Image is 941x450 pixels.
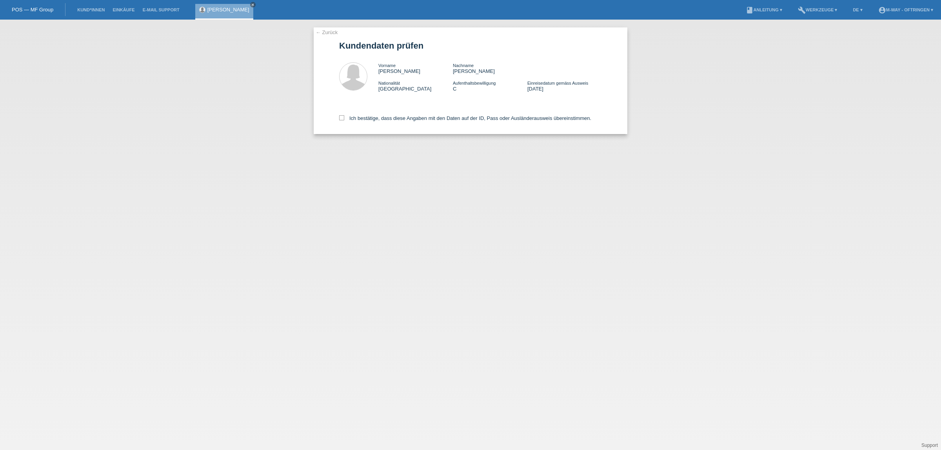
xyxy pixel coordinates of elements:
[849,7,866,12] a: DE ▾
[378,81,400,85] span: Nationalität
[527,80,602,92] div: [DATE]
[453,81,496,85] span: Aufenthaltsbewilligung
[73,7,109,12] a: Kund*innen
[453,80,527,92] div: C
[453,63,474,68] span: Nachname
[316,29,338,35] a: ← Zurück
[251,3,255,7] i: close
[339,115,591,121] label: Ich bestätige, dass diese Angaben mit den Daten auf der ID, Pass oder Ausländerausweis übereinsti...
[874,7,937,12] a: account_circlem-way - Oftringen ▾
[12,7,53,13] a: POS — MF Group
[109,7,138,12] a: Einkäufe
[794,7,841,12] a: buildWerkzeuge ▾
[527,81,588,85] span: Einreisedatum gemäss Ausweis
[207,7,249,13] a: [PERSON_NAME]
[742,7,786,12] a: bookAnleitung ▾
[250,2,256,7] a: close
[378,63,396,68] span: Vorname
[378,62,453,74] div: [PERSON_NAME]
[878,6,886,14] i: account_circle
[921,443,938,448] a: Support
[453,62,527,74] div: [PERSON_NAME]
[746,6,754,14] i: book
[339,41,602,51] h1: Kundendaten prüfen
[139,7,183,12] a: E-Mail Support
[798,6,806,14] i: build
[378,80,453,92] div: [GEOGRAPHIC_DATA]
